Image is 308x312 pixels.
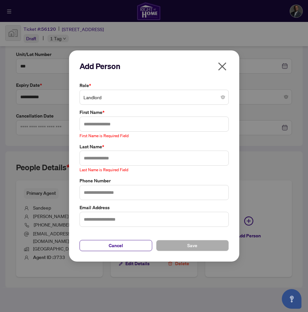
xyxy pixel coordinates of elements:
h2: Add Person [80,61,229,71]
span: Last Name is Required Field [80,167,128,172]
label: Email Address [80,204,229,211]
label: Last Name [80,143,229,150]
span: close-circle [221,95,225,99]
button: Save [156,240,229,251]
label: First Name [80,109,229,116]
button: Open asap [282,289,301,309]
span: First Name is Required Field [80,133,129,138]
label: Role [80,82,229,89]
button: Cancel [80,240,152,251]
span: Cancel [109,240,123,251]
label: Phone Number [80,177,229,184]
span: close [217,61,227,72]
span: Landlord [83,91,225,103]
